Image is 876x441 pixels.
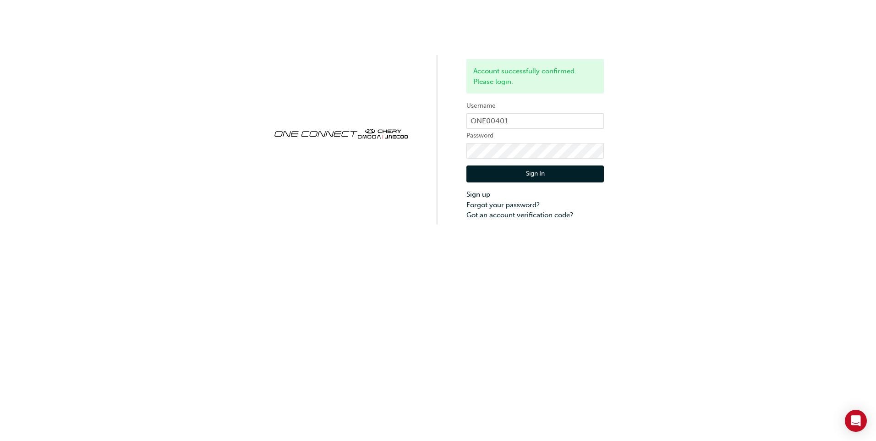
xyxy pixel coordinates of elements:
[466,200,604,210] a: Forgot your password?
[466,165,604,183] button: Sign In
[272,121,410,145] img: oneconnect
[466,210,604,220] a: Got an account verification code?
[845,410,867,432] div: Open Intercom Messenger
[466,100,604,111] label: Username
[466,130,604,141] label: Password
[466,189,604,200] a: Sign up
[466,113,604,129] input: Username
[466,59,604,94] div: Account successfully confirmed. Please login.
